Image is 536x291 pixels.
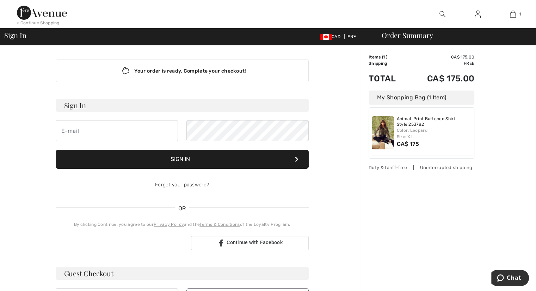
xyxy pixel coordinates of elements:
[369,164,474,171] div: Duty & tariff-free | Uninterrupted shipping
[199,222,240,227] a: Terms & Conditions
[17,20,60,26] div: < Continue Shopping
[369,91,474,105] div: My Shopping Bag (1 Item)
[383,55,386,60] span: 1
[56,60,309,82] div: Your order is ready. Complete your checkout!
[56,120,178,141] input: E-mail
[56,150,309,169] button: Sign In
[56,267,309,280] h3: Guest Checkout
[320,34,332,40] img: Canadian Dollar
[439,10,445,18] img: search the website
[52,235,189,251] iframe: Sign in with Google Button
[373,32,532,39] div: Order Summary
[155,182,209,188] a: Forgot your password?
[369,67,407,91] td: Total
[56,99,309,112] h3: Sign In
[469,10,486,19] a: Sign In
[227,240,283,245] span: Continue with Facebook
[56,221,309,228] div: By clicking Continue, you agree to our and the of the Loyalty Program.
[369,54,407,60] td: Items ( )
[407,67,474,91] td: CA$ 175.00
[154,222,184,227] a: Privacy Policy
[407,54,474,60] td: CA$ 175.00
[407,60,474,67] td: Free
[519,11,521,17] span: 1
[491,270,529,287] iframe: Opens a widget where you can chat to one of our agents
[175,204,190,213] span: OR
[397,127,472,140] div: Color: Leopard Size: XL
[397,141,419,147] span: CA$ 175
[4,32,26,39] span: Sign In
[369,60,407,67] td: Shipping
[17,6,67,20] img: 1ère Avenue
[372,116,394,149] img: Animal-Print Buttoned Shirt Style 253782
[510,10,516,18] img: My Bag
[475,10,481,18] img: My Info
[191,236,309,250] a: Continue with Facebook
[320,34,343,39] span: CAD
[347,34,356,39] span: EN
[495,10,530,18] a: 1
[397,116,472,127] a: Animal-Print Buttoned Shirt Style 253782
